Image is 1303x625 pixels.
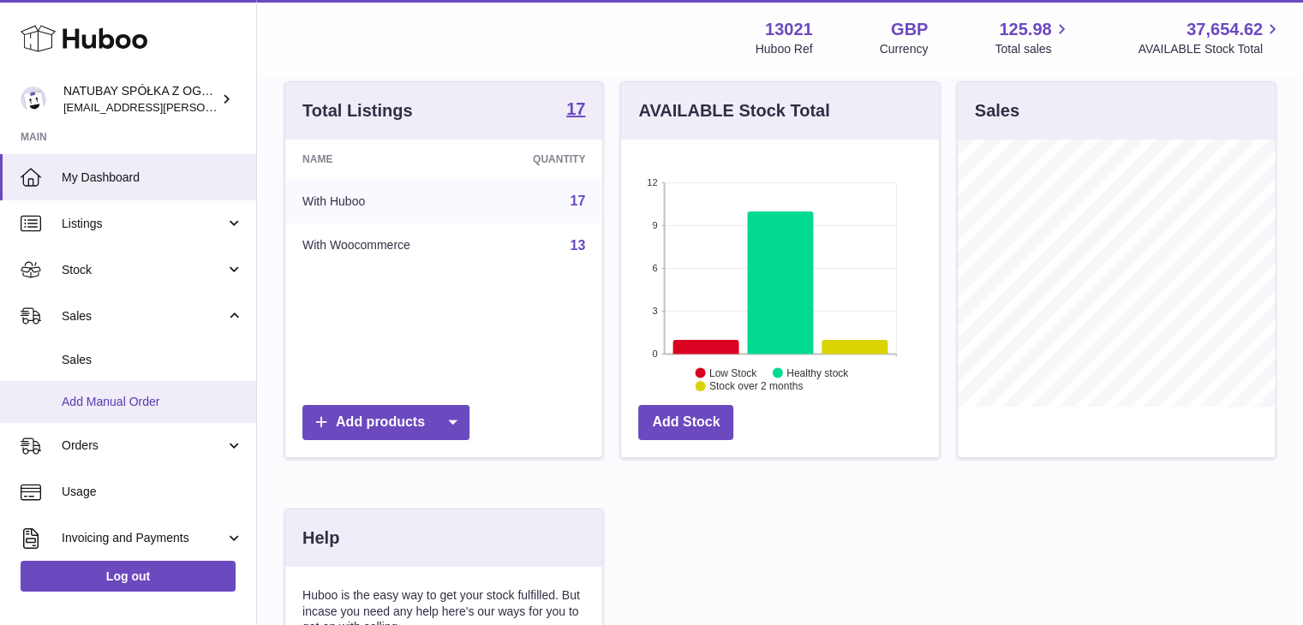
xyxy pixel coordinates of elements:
[995,41,1071,57] span: Total sales
[302,527,339,550] h3: Help
[765,18,813,41] strong: 13021
[648,177,658,187] text: 12
[1138,41,1282,57] span: AVAILABLE Stock Total
[1138,18,1282,57] a: 37,654.62 AVAILABLE Stock Total
[285,140,482,179] th: Name
[285,179,482,223] td: With Huboo
[653,220,658,230] text: 9
[638,405,733,440] a: Add Stock
[709,366,757,378] text: Low Stock
[21,86,46,112] img: kacper.antkowski@natubay.pl
[638,99,829,122] h3: AVAILABLE Stock Total
[786,366,849,378] text: Healthy stock
[285,223,482,268] td: With Woocommerce
[995,18,1071,57] a: 125.98 Total sales
[63,83,218,116] div: NATUBAY SPÓŁKA Z OGRANICZONĄ ODPOWIEDZIALNOŚCIĄ
[709,380,803,392] text: Stock over 2 months
[975,99,1019,122] h3: Sales
[756,41,813,57] div: Huboo Ref
[62,352,243,368] span: Sales
[302,405,469,440] a: Add products
[566,100,585,121] a: 17
[566,100,585,117] strong: 17
[62,394,243,410] span: Add Manual Order
[62,484,243,500] span: Usage
[880,41,929,57] div: Currency
[482,140,603,179] th: Quantity
[62,437,225,454] span: Orders
[653,263,658,273] text: 6
[21,561,236,592] a: Log out
[62,262,225,278] span: Stock
[62,170,243,186] span: My Dashboard
[62,530,225,546] span: Invoicing and Payments
[62,216,225,232] span: Listings
[1186,18,1263,41] span: 37,654.62
[571,238,586,253] a: 13
[891,18,928,41] strong: GBP
[999,18,1051,41] span: 125.98
[653,306,658,316] text: 3
[63,100,344,114] span: [EMAIL_ADDRESS][PERSON_NAME][DOMAIN_NAME]
[571,193,586,208] a: 17
[302,99,413,122] h3: Total Listings
[62,308,225,324] span: Sales
[653,348,658,359] text: 0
